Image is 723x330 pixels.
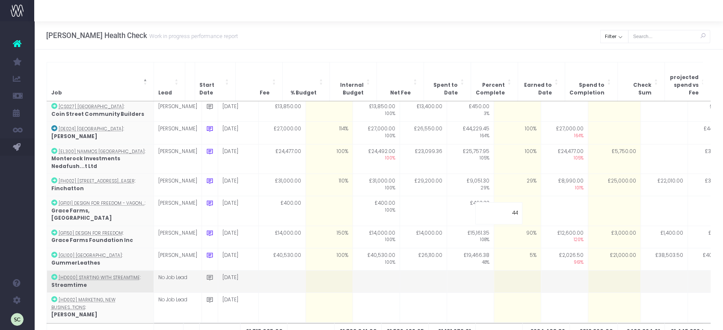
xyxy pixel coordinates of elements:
strong: Finchatton [51,185,84,192]
span: % Budget [290,89,317,97]
abbr: [FH002] 40-41 Hans Place - Illustrative Images + Teaser [59,178,135,184]
span: Check Sum [622,82,652,97]
span: 100% [357,259,395,266]
td: [DATE] [218,174,258,196]
td: [PERSON_NAME] [154,122,201,144]
img: images/default_profile_image.png [11,313,24,326]
span: 120% [545,237,584,243]
td: £22,010.00 [640,174,687,196]
strong: Monterock Investments Nedafush...t Ltd [51,155,120,170]
th: Spent to Date: Activate to sort: Activate to sort: Activate to sort: Activate to sort: Activate t... [424,62,471,101]
td: [DATE] [218,226,258,248]
strong: [PERSON_NAME] [51,133,97,140]
td: £23,099.36 [400,144,447,174]
span: 105% [545,155,584,162]
span: 3% [451,111,489,117]
abbr: [GL100] Cambridge Science Park [59,252,122,259]
td: £3,000.00 [588,226,640,248]
span: 29% [451,185,489,192]
td: : [47,196,154,226]
strong: [PERSON_NAME] [51,311,97,318]
td: £27,000.00 [258,122,305,144]
td: : [47,293,154,323]
td: £5,750.00 [588,144,640,174]
td: £27,000.00 [353,122,400,144]
input: Search... [628,30,710,43]
th: % Budget: Activate to sort: Activate to sort: Activate to sort: Activate to sort: Activate to sor... [282,62,329,101]
td: £2,026.50 [541,248,588,270]
span: 48% [451,259,489,266]
td: : [47,271,154,293]
td: 150% [305,226,353,248]
td: £25,757.95 [447,144,494,174]
td: 100% [494,122,541,144]
span: Lead [158,89,172,97]
td: £1,400.00 [640,226,687,248]
td: [DATE] [218,248,258,270]
td: [PERSON_NAME] [154,100,201,122]
td: [DATE] [218,271,258,293]
span: Internal Budget [334,82,364,97]
th: Percent Complete: Activate to sort: Activate to sort: Activate to sort: Activate to sort: Activat... [471,62,518,101]
span: 105% [451,155,489,162]
span: 100% [357,237,395,243]
th: Fee: Activate to sort: Activate to sort: Activate to sort: Activate to sort: Activate to sort: Ac... [235,62,282,101]
th: Earned to Date: Activate to sort: Activate to sort: Activate to sort: Activate to sort: Activate ... [518,62,565,101]
span: Percent Complete [475,82,505,97]
td: £450.00 [447,100,494,122]
button: Filter [600,30,628,43]
abbr: [EL300] Nammos Maldives [59,148,145,155]
td: £24,477.00 [258,144,305,174]
td: : [47,100,154,122]
td: £14,000.00 [400,226,447,248]
th: projected spend vs Fee: Activate to sort: Activate to sort: Activate to sort: Activate to sort: A... [664,62,711,101]
td: £14,000.00 [258,226,305,248]
td: £24,492.00 [353,144,400,174]
span: 164% [545,133,584,139]
td: No Job Lead [154,271,201,293]
abbr: [DE024] Elephant and Castle [59,126,123,132]
span: 100% [357,133,395,139]
th: Check Sum: Activate to sort: Activate to sort: Activate to sort: Activate to sort: Activate to so... [617,62,664,101]
td: £44,229.45 [447,122,494,144]
td: £27,000.00 [541,122,588,144]
td: 100% [305,144,353,174]
td: £40,530.00 [353,248,400,270]
td: [DATE] [218,293,258,323]
td: £31,000.00 [258,174,305,196]
span: 100% [357,207,395,214]
th: Start Date: Activate to sort: Activate to sort: Activate to sort: Activate to sort: Activate to s... [195,62,235,101]
td: 100% [494,144,541,174]
td: £9,051.30 [447,174,494,196]
td: [PERSON_NAME] [154,226,201,248]
td: : [47,248,154,270]
strong: Grace Farms, [GEOGRAPHIC_DATA] [51,207,112,222]
span: 961% [545,259,584,266]
span: 116% [451,207,489,214]
strong: Grace Farms Foundation Inc [51,237,133,244]
td: : [47,174,154,196]
span: projected spend vs Fee [669,74,699,97]
td: £40,530.00 [258,248,305,270]
td: £26,110.00 [400,248,447,270]
span: 101% [545,185,584,192]
span: 100% [357,111,395,117]
td: £19,466.38 [447,248,494,270]
abbr: [GF150] Design for Freedom [59,230,123,236]
td: [PERSON_NAME] [154,174,201,196]
strong: Coin Street Community Builders [51,111,144,118]
span: Earned to Date [522,82,552,97]
span: Net Fee [390,89,411,97]
span: Fee [260,89,270,97]
abbr: [GF101] Design For Freedom - Vagon [59,200,145,206]
strong: Streamtime [51,282,87,289]
td: [DATE] [218,122,258,144]
td: [PERSON_NAME] [154,144,201,174]
td: £400.00 [258,196,305,226]
strong: GummerLeathes [51,259,100,266]
span: Job [51,89,62,97]
td: : [47,144,154,174]
span: 100% [357,155,395,162]
span: Spend to Completion [569,82,604,97]
abbr: [HD000] Starting with Streamtime [59,274,140,281]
